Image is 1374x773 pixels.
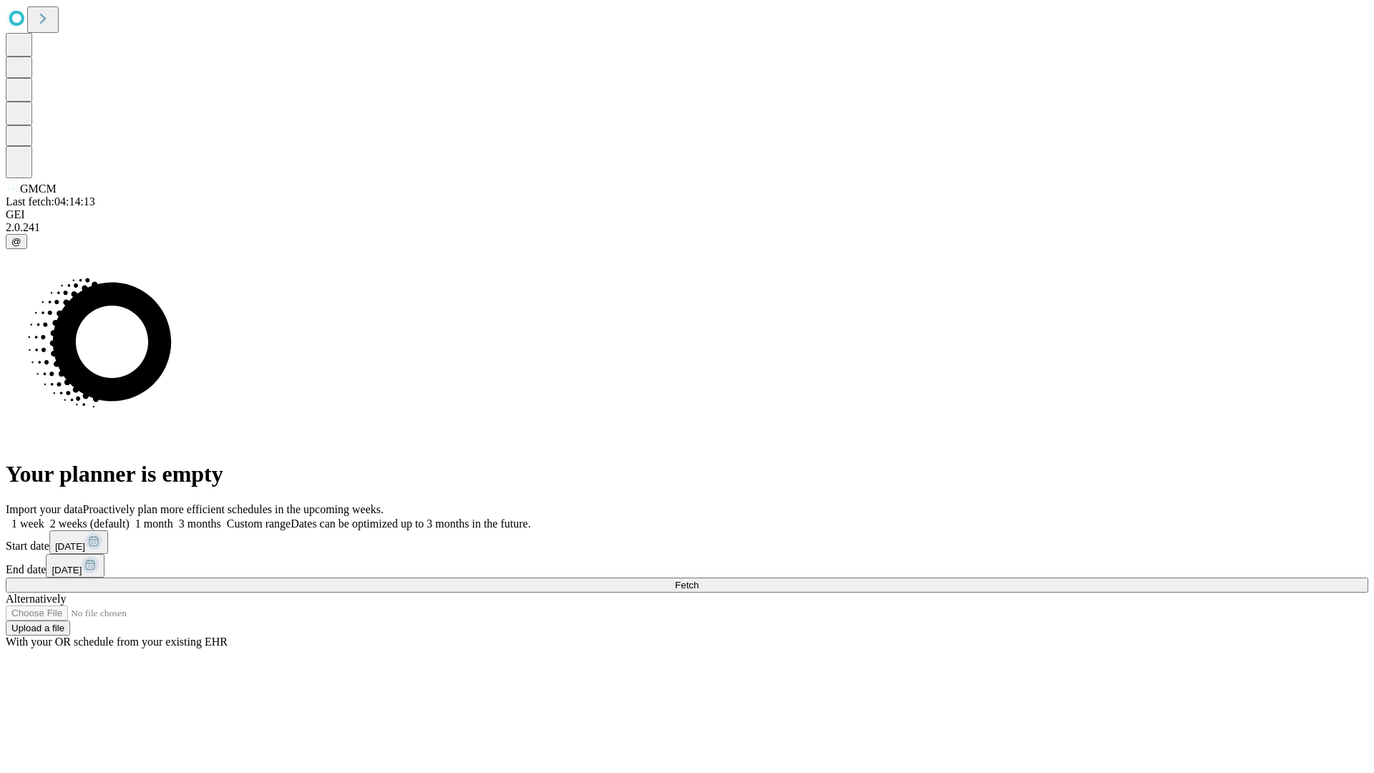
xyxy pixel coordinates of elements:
[675,580,698,590] span: Fetch
[83,503,384,515] span: Proactively plan more efficient schedules in the upcoming weeks.
[6,593,66,605] span: Alternatively
[52,565,82,575] span: [DATE]
[6,578,1368,593] button: Fetch
[6,234,27,249] button: @
[6,503,83,515] span: Import your data
[6,636,228,648] span: With your OR schedule from your existing EHR
[6,195,95,208] span: Last fetch: 04:14:13
[6,530,1368,554] div: Start date
[6,221,1368,234] div: 2.0.241
[46,554,104,578] button: [DATE]
[49,530,108,554] button: [DATE]
[55,541,85,552] span: [DATE]
[291,517,530,530] span: Dates can be optimized up to 3 months in the future.
[6,461,1368,487] h1: Your planner is empty
[6,554,1368,578] div: End date
[11,236,21,247] span: @
[50,517,130,530] span: 2 weeks (default)
[227,517,291,530] span: Custom range
[11,517,44,530] span: 1 week
[6,208,1368,221] div: GEI
[135,517,173,530] span: 1 month
[179,517,221,530] span: 3 months
[6,621,70,636] button: Upload a file
[20,183,57,195] span: GMCM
